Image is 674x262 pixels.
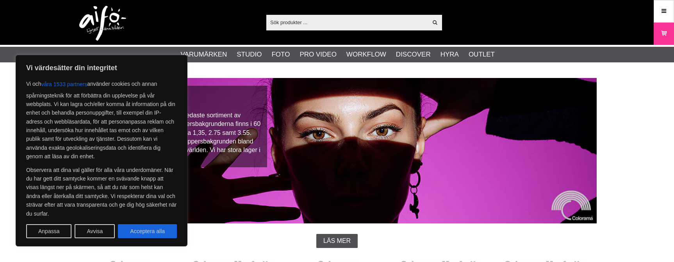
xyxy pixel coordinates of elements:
a: Outlet [469,50,495,60]
img: logo.png [79,6,126,41]
button: Acceptera alla [118,224,177,238]
a: Discover [396,50,431,60]
a: Studio [237,50,262,60]
a: Pro Video [300,50,336,60]
button: Avvisa [75,224,115,238]
button: Anpassa [26,224,71,238]
a: Varumärken [181,50,227,60]
button: våra 1533 partners [41,77,87,91]
img: Colorama Fotobakgrunder [77,78,597,223]
input: Sök produkter ... [266,16,428,28]
p: Observera att dina val gäller för alla våra underdomäner. När du har gett ditt samtycke kommer en... [26,166,177,218]
a: Workflow [346,50,386,60]
p: Vi värdesätter din integritet [26,63,177,73]
span: Läs mer [323,237,351,244]
div: Vi värdesätter din integritet [16,55,187,246]
a: Foto [271,50,290,60]
p: Vi och använder cookies och annan spårningsteknik för att förbättra din upplevelse på vår webbpla... [26,77,177,161]
a: Hyra [440,50,459,60]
